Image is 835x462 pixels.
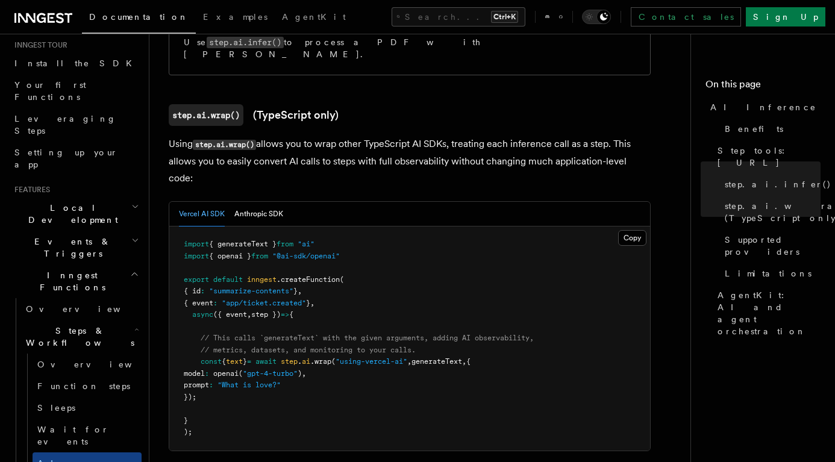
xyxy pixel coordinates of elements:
[226,357,243,366] span: text
[14,114,116,136] span: Leveraging Steps
[184,252,209,260] span: import
[272,252,340,260] span: "@ai-sdk/openai"
[184,240,209,248] span: import
[255,357,277,366] span: await
[336,357,407,366] span: "using-vercel-ai"
[196,4,275,33] a: Examples
[169,136,651,187] p: Using allows you to wrap other TypeScript AI SDKs, treating each inference call as a step. This a...
[10,202,131,226] span: Local Development
[10,74,142,108] a: Your first Functions
[213,369,239,378] span: openai
[705,77,821,96] h4: On this page
[10,269,130,293] span: Inngest Functions
[234,202,283,226] button: Anthropic SDK
[720,195,821,229] a: step.ai.wrap() (TypeScript only)
[222,357,226,366] span: {
[239,369,243,378] span: (
[725,234,821,258] span: Supported providers
[713,284,821,342] a: AgentKit: AI and agent orchestration
[10,197,142,231] button: Local Development
[462,357,466,366] span: ,
[281,310,289,319] span: =>
[14,80,86,102] span: Your first Functions
[251,252,268,260] span: from
[310,357,331,366] span: .wrap
[10,264,142,298] button: Inngest Functions
[718,145,821,169] span: Step tools: [URL]
[10,40,67,50] span: Inngest tour
[209,240,277,248] span: { generateText }
[10,52,142,74] a: Install the SDK
[209,252,251,260] span: { openai }
[725,267,812,279] span: Limitations
[302,369,306,378] span: ,
[10,236,131,260] span: Events & Triggers
[169,104,339,126] a: step.ai.wrap()(TypeScript only)
[222,299,306,307] span: "app/ticket.created"
[10,108,142,142] a: Leveraging Steps
[298,369,302,378] span: )
[205,369,209,378] span: :
[720,173,821,195] a: step.ai.infer()
[247,357,251,366] span: =
[209,287,293,295] span: "summarize-contents"
[277,240,293,248] span: from
[184,416,188,425] span: }
[184,369,205,378] span: model
[89,12,189,22] span: Documentation
[184,299,213,307] span: { event
[720,229,821,263] a: Supported providers
[331,357,336,366] span: (
[213,310,247,319] span: ({ event
[247,310,251,319] span: ,
[82,4,196,34] a: Documentation
[710,101,816,113] span: AI Inference
[21,298,142,320] a: Overview
[184,428,192,436] span: );
[289,310,293,319] span: {
[14,58,139,68] span: Install the SDK
[169,104,243,126] code: step.ai.wrap()
[282,12,346,22] span: AgentKit
[33,375,142,397] a: Function steps
[184,381,209,389] span: prompt
[33,419,142,452] a: Wait for events
[33,397,142,419] a: Sleeps
[201,346,416,354] span: // metrics, datasets, and monitoring to your calls.
[209,381,213,389] span: :
[281,357,298,366] span: step
[491,11,518,23] kbd: Ctrl+K
[720,118,821,140] a: Benefits
[705,96,821,118] a: AI Inference
[10,142,142,175] a: Setting up your app
[184,275,209,284] span: export
[306,299,310,307] span: }
[37,381,130,391] span: Function steps
[37,403,75,413] span: Sleeps
[582,10,611,24] button: Toggle dark mode
[718,289,821,337] span: AgentKit: AI and agent orchestration
[247,275,277,284] span: inngest
[201,357,222,366] span: const
[725,178,831,190] span: step.ai.infer()
[179,202,225,226] button: Vercel AI SDK
[192,310,213,319] span: async
[184,287,201,295] span: { id
[713,140,821,173] a: Step tools: [URL]
[746,7,825,27] a: Sign Up
[243,357,247,366] span: }
[213,275,243,284] span: default
[631,7,741,27] a: Contact sales
[310,299,314,307] span: ,
[21,325,134,349] span: Steps & Workflows
[720,263,821,284] a: Limitations
[201,287,205,295] span: :
[407,357,411,366] span: ,
[10,231,142,264] button: Events & Triggers
[392,7,525,27] button: Search...Ctrl+K
[275,4,353,33] a: AgentKit
[37,425,109,446] span: Wait for events
[618,230,646,246] button: Copy
[26,304,150,314] span: Overview
[298,357,302,366] span: .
